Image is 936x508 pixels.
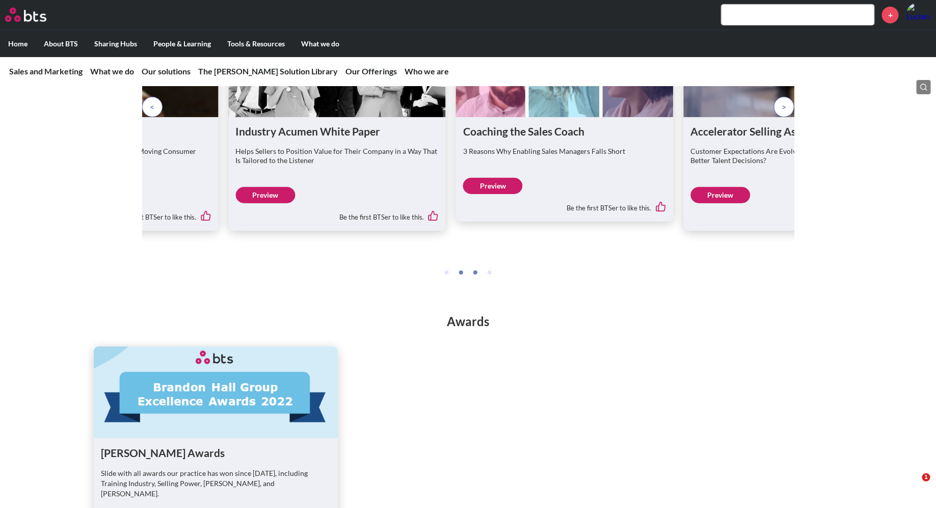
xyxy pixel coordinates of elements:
iframe: Intercom live chat [901,473,926,498]
a: Profile [906,3,931,27]
span: 1 [922,473,930,482]
p: 3 Reasons Why Enabling Sales Managers Falls Short [463,147,666,156]
label: What we do [293,31,347,57]
a: Our Offerings [345,66,397,76]
a: Who we are [405,66,449,76]
div: Be the first BTSer to like this. [463,194,666,215]
p: Helps Sellers to Position Value for Their Company in a Way That Is Tailored to the Listener [235,147,439,165]
a: Preview [463,178,523,194]
div: Be the first BTSer to like this. [691,203,894,224]
div: Be the first BTSer to like this. [8,203,211,224]
div: Be the first BTSer to like this. [235,203,439,224]
label: About BTS [36,31,86,57]
a: The [PERSON_NAME] Solution Library [198,66,338,76]
p: Customer Expectations Are Evolving, So How Do You Make Better Talent Decisions? [691,147,894,165]
a: + [882,7,899,23]
a: Preview [235,187,295,203]
a: Preview [691,187,751,203]
a: Sales and Marketing [9,66,83,76]
h1: Industry Acumen White Paper [235,124,439,138]
h1: Accelerator Selling Assessment [691,124,894,138]
p: Slide with all awards our practice has won since [DATE], including Training Industry, Selling Pow... [101,468,331,498]
h1: Coaching the Sales Coach [463,124,666,138]
h1: [PERSON_NAME] Awards [101,445,331,460]
img: Luciana de Camargo Pereira [906,3,931,27]
label: People & Learning [145,31,219,57]
h1: Learning from S'mores [8,124,211,138]
label: Sharing Hubs [86,31,145,57]
p: Lessons for the Future of Sales from Fast Moving Consumer Goods Companies. [8,147,211,165]
a: Go home [5,8,65,22]
img: BTS Logo [5,8,46,22]
a: What we do [90,66,134,76]
a: Our solutions [142,66,191,76]
label: Tools & Resources [219,31,293,57]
